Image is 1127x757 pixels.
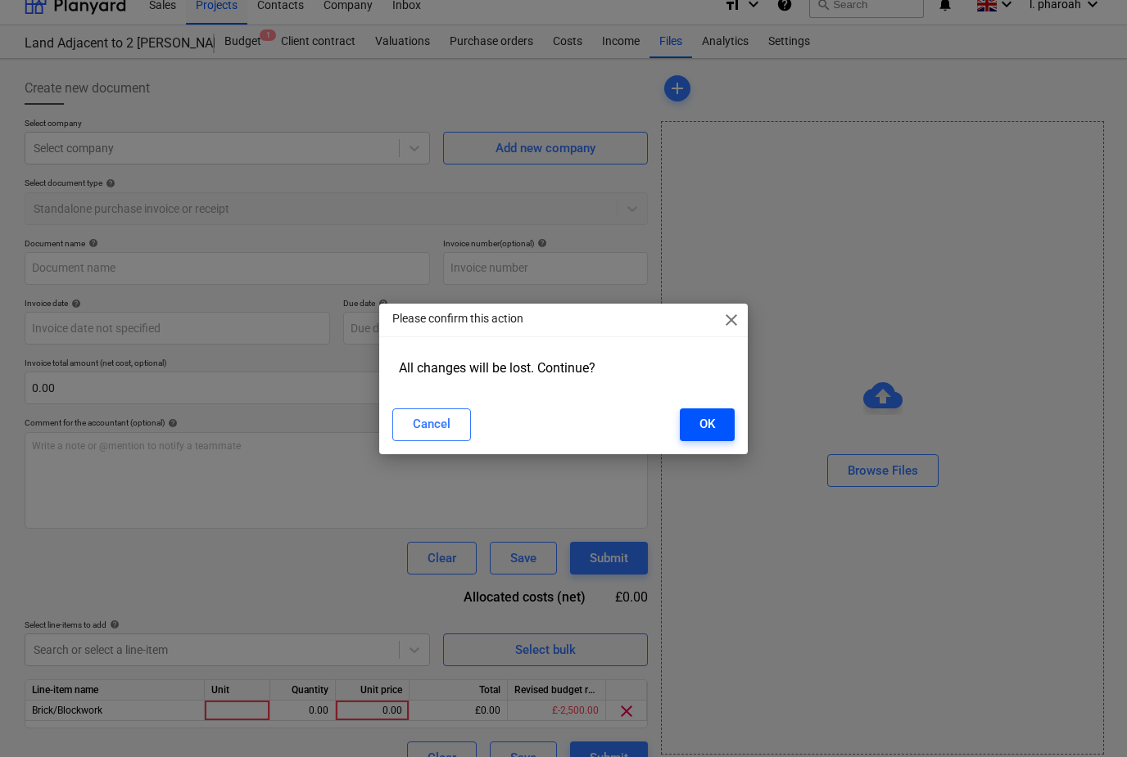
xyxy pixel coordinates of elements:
button: OK [680,408,735,441]
button: Cancel [392,408,471,441]
span: close [722,310,741,330]
p: Please confirm this action [392,310,523,327]
div: All changes will be lost. Continue? [392,354,735,382]
div: Cancel [413,413,450,435]
div: OK [699,413,715,435]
